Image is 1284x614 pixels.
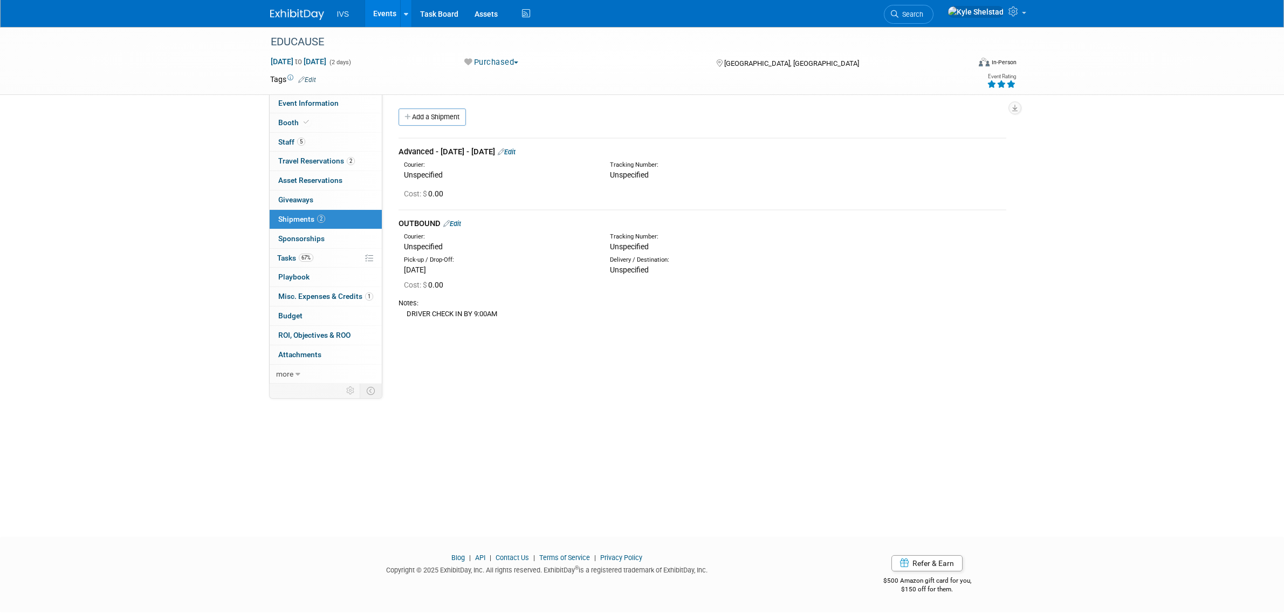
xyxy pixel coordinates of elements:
[466,554,473,562] span: |
[404,169,594,180] div: Unspecified
[270,9,324,20] img: ExhibitDay
[298,76,316,84] a: Edit
[884,5,933,24] a: Search
[278,292,373,301] span: Misc. Expenses & Credits
[270,171,382,190] a: Asset Reservations
[337,10,349,18] span: IVS
[404,233,594,241] div: Courier:
[278,99,339,107] span: Event Information
[840,569,1014,594] div: $500 Amazon gift card for you,
[487,554,494,562] span: |
[278,311,303,320] span: Budget
[496,554,529,562] a: Contact Us
[451,554,465,562] a: Blog
[610,233,852,241] div: Tracking Number:
[610,161,852,169] div: Tracking Number:
[891,555,963,571] a: Refer & Earn
[270,268,382,286] a: Playbook
[278,215,325,223] span: Shipments
[404,241,594,252] div: Unspecified
[278,234,325,243] span: Sponsorships
[610,256,800,264] div: Delivery / Destination:
[270,345,382,364] a: Attachments
[304,119,309,125] i: Booth reservation complete
[270,94,382,113] a: Event Information
[404,281,448,289] span: 0.00
[592,554,599,562] span: |
[341,384,360,398] td: Personalize Event Tab Strip
[328,59,351,66] span: (2 days)
[724,59,859,67] span: [GEOGRAPHIC_DATA], [GEOGRAPHIC_DATA]
[270,229,382,248] a: Sponsorships
[531,554,538,562] span: |
[278,272,310,281] span: Playbook
[270,306,382,325] a: Budget
[475,554,485,562] a: API
[600,554,642,562] a: Privacy Policy
[404,189,448,198] span: 0.00
[610,170,649,179] span: Unspecified
[399,308,1006,319] div: DRIVER CHECK IN BY 9:00AM
[270,190,382,209] a: Giveaways
[399,298,1006,308] div: Notes:
[278,331,351,339] span: ROI, Objectives & ROO
[979,58,990,66] img: Format-Inperson.png
[270,152,382,170] a: Travel Reservations2
[267,32,953,52] div: EDUCAUSE
[270,210,382,229] a: Shipments2
[991,58,1017,66] div: In-Person
[399,218,1006,229] div: OUTBOUND
[277,254,313,262] span: Tasks
[297,138,305,146] span: 5
[270,133,382,152] a: Staff5
[270,249,382,268] a: Tasks67%
[317,215,325,223] span: 2
[270,287,382,306] a: Misc. Expenses & Credits1
[299,254,313,262] span: 67%
[610,265,649,274] span: Unspecified
[610,242,649,251] span: Unspecified
[278,176,342,185] span: Asset Reservations
[404,264,594,275] div: [DATE]
[293,57,304,66] span: to
[347,157,355,165] span: 2
[575,565,579,571] sup: ®
[360,384,382,398] td: Toggle Event Tabs
[270,563,825,575] div: Copyright © 2025 ExhibitDay, Inc. All rights reserved. ExhibitDay is a registered trademark of Ex...
[270,57,327,66] span: [DATE] [DATE]
[498,148,516,156] a: Edit
[947,6,1004,18] img: Kyle Shelstad
[278,350,321,359] span: Attachments
[270,365,382,384] a: more
[404,281,428,289] span: Cost: $
[270,74,316,85] td: Tags
[461,57,523,68] button: Purchased
[365,292,373,301] span: 1
[278,195,313,204] span: Giveaways
[539,554,590,562] a: Terms of Service
[404,161,594,169] div: Courier:
[399,146,1006,158] div: Advanced - [DATE] - [DATE]
[270,113,382,132] a: Booth
[906,56,1017,72] div: Event Format
[278,118,311,127] span: Booth
[276,370,293,378] span: more
[278,156,355,165] span: Travel Reservations
[404,256,594,264] div: Pick-up / Drop-Off:
[443,220,461,228] a: Edit
[898,10,923,18] span: Search
[270,326,382,345] a: ROI, Objectives & ROO
[278,138,305,146] span: Staff
[404,189,428,198] span: Cost: $
[840,585,1014,594] div: $150 off for them.
[987,74,1016,79] div: Event Rating
[399,108,466,126] a: Add a Shipment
